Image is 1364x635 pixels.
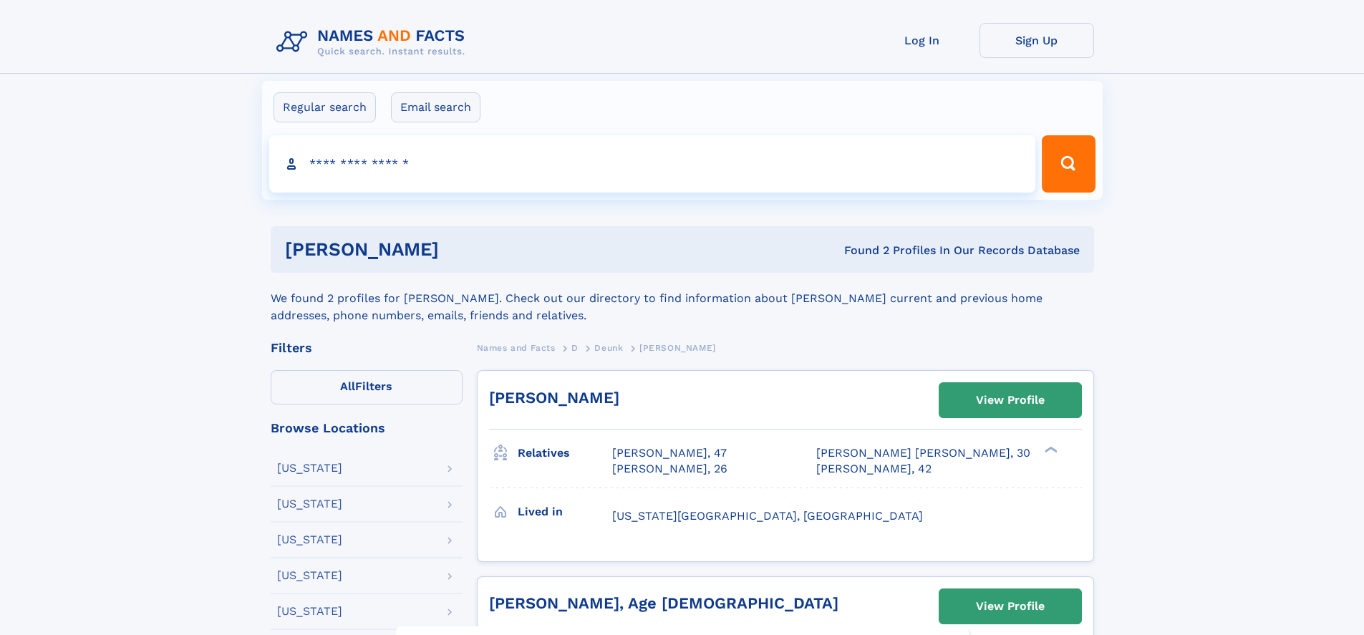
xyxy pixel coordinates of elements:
div: Browse Locations [271,422,463,435]
img: Logo Names and Facts [271,23,477,62]
a: [PERSON_NAME] [489,389,619,407]
div: View Profile [976,384,1045,417]
span: [US_STATE][GEOGRAPHIC_DATA], [GEOGRAPHIC_DATA] [612,509,923,523]
a: [PERSON_NAME], 42 [816,461,932,477]
a: D [571,339,579,357]
a: View Profile [939,383,1081,417]
a: [PERSON_NAME] [PERSON_NAME], 30 [816,445,1030,461]
h3: Lived in [518,500,612,524]
div: [US_STATE] [277,534,342,546]
a: View Profile [939,589,1081,624]
a: Log In [865,23,980,58]
h1: [PERSON_NAME] [285,241,642,258]
a: Sign Up [980,23,1094,58]
div: ❯ [1041,445,1058,455]
div: [US_STATE] [277,462,342,474]
div: [US_STATE] [277,498,342,510]
span: Deunk [594,343,623,353]
div: [US_STATE] [277,570,342,581]
a: [PERSON_NAME], Age [DEMOGRAPHIC_DATA] [489,594,838,612]
button: Search Button [1042,135,1095,193]
a: Names and Facts [477,339,556,357]
label: Email search [391,92,480,122]
input: search input [269,135,1036,193]
div: View Profile [976,590,1045,623]
div: Filters [271,341,463,354]
label: Filters [271,370,463,404]
div: Found 2 Profiles In Our Records Database [642,243,1080,258]
span: All [340,379,355,393]
div: We found 2 profiles for [PERSON_NAME]. Check out our directory to find information about [PERSON_... [271,273,1094,324]
a: [PERSON_NAME], 26 [612,461,727,477]
span: [PERSON_NAME] [639,343,716,353]
label: Regular search [274,92,376,122]
span: D [571,343,579,353]
div: [US_STATE] [277,606,342,617]
h3: Relatives [518,441,612,465]
a: Deunk [594,339,623,357]
a: [PERSON_NAME], 47 [612,445,727,461]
